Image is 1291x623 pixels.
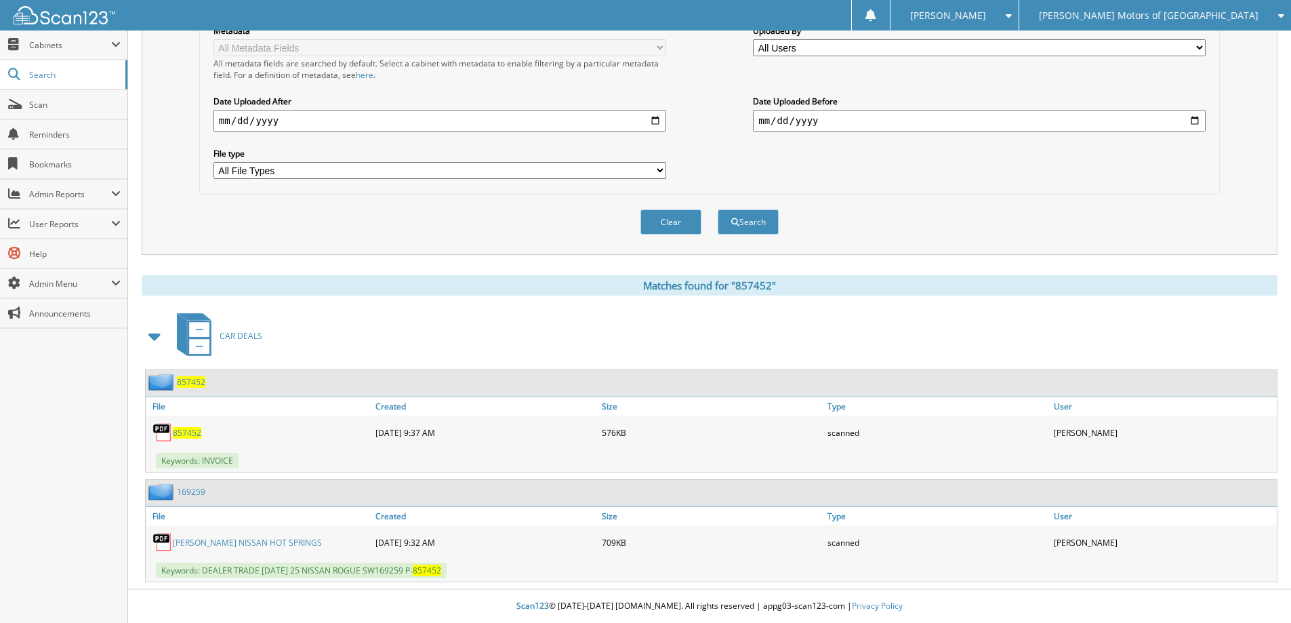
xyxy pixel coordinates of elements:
span: Cabinets [29,39,111,51]
iframe: Chat Widget [1223,558,1291,623]
a: 857452 [177,376,205,388]
div: [DATE] 9:32 AM [372,529,598,556]
span: [PERSON_NAME] Motors of [GEOGRAPHIC_DATA] [1039,12,1258,20]
span: Help [29,248,121,260]
div: scanned [824,529,1050,556]
a: Created [372,397,598,416]
span: CAR DEALS [220,330,262,342]
label: Date Uploaded Before [753,96,1206,107]
span: 857452 [413,565,441,576]
label: Date Uploaded After [213,96,666,107]
span: Scan [29,99,121,110]
div: Matches found for "857452" [142,275,1277,296]
button: Clear [640,209,701,235]
a: File [146,397,372,416]
a: 857452 [173,427,201,439]
span: Admin Menu [29,278,111,289]
a: Created [372,507,598,525]
span: Announcements [29,308,121,319]
span: User Reports [29,218,111,230]
img: PDF.png [152,422,173,443]
div: [DATE] 9:37 AM [372,419,598,446]
div: [PERSON_NAME] [1050,419,1277,446]
span: Reminders [29,129,121,140]
a: User [1050,507,1277,525]
span: Keywords: DEALER TRADE [DATE] 25 NISSAN ROGUE SW169259 P- [156,563,447,578]
img: scan123-logo-white.svg [14,6,115,24]
a: Type [824,507,1050,525]
a: User [1050,397,1277,416]
span: Admin Reports [29,188,111,200]
a: here [356,69,373,81]
a: [PERSON_NAME] NISSAN HOT SPRINGS [173,537,322,548]
img: folder2.png [148,483,177,500]
div: 709KB [598,529,825,556]
a: 169259 [177,486,205,498]
span: Bookmarks [29,159,121,170]
button: Search [718,209,779,235]
div: 576KB [598,419,825,446]
a: Privacy Policy [852,600,903,611]
a: Size [598,507,825,525]
label: Uploaded By [753,25,1206,37]
label: Metadata [213,25,666,37]
a: Size [598,397,825,416]
label: File type [213,148,666,159]
input: start [213,110,666,132]
div: © [DATE]-[DATE] [DOMAIN_NAME]. All rights reserved | appg03-scan123-com | [128,590,1291,623]
img: PDF.png [152,532,173,552]
span: [PERSON_NAME] [910,12,986,20]
span: Keywords: INVOICE [156,453,239,468]
a: File [146,507,372,525]
a: CAR DEALS [169,309,262,363]
div: All metadata fields are searched by default. Select a cabinet with metadata to enable filtering b... [213,58,666,81]
img: folder2.png [148,374,177,390]
a: Type [824,397,1050,416]
div: [PERSON_NAME] [1050,529,1277,556]
span: Scan123 [516,600,549,611]
div: scanned [824,419,1050,446]
span: Search [29,69,119,81]
input: end [753,110,1206,132]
